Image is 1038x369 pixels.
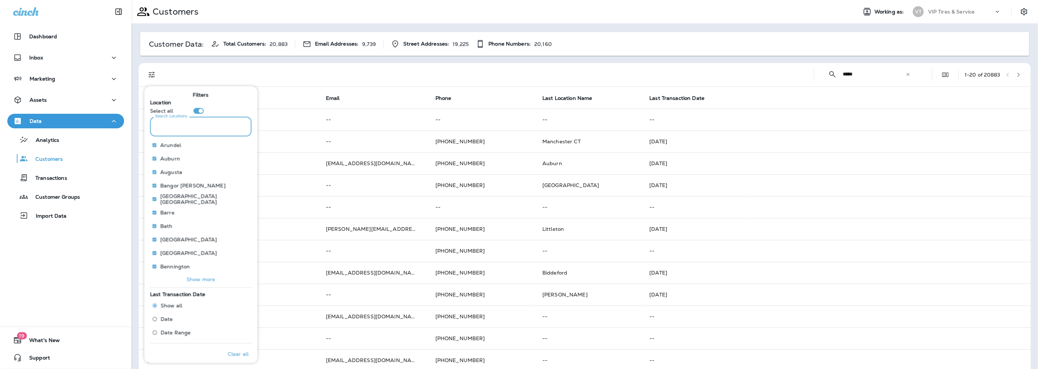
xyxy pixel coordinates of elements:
button: Inbox [7,50,124,65]
p: -- [649,248,1022,254]
p: 9,739 [362,41,376,47]
div: 1 - 20 of 20883 [965,72,1000,78]
p: -- [326,335,418,341]
td: [DATE] [641,284,1031,306]
span: Manchester CT [542,138,581,145]
span: [PERSON_NAME] [542,291,588,298]
p: Bennington [161,264,190,269]
span: Support [22,355,50,364]
td: [PHONE_NUMBER] [427,152,534,174]
button: Support [7,350,124,365]
button: Import Data [7,208,124,223]
p: Augusta [161,169,182,175]
p: Customers [150,6,199,17]
td: [PHONE_NUMBER] [427,131,534,152]
td: [DATE] [641,262,1031,284]
td: [PERSON_NAME] [139,327,317,349]
span: Last Location Name [542,95,592,101]
p: -- [649,335,1022,341]
button: Assets [7,93,124,107]
p: -- [326,117,418,123]
span: Last Transaction Date [649,95,714,101]
p: -- [649,357,1022,363]
button: Show more [150,274,252,284]
td: [PERSON_NAME] [139,240,317,262]
span: Last Transaction Date [649,95,704,101]
td: [PHONE_NUMBER] [427,284,534,306]
p: -- [649,314,1022,319]
span: Location [150,100,172,106]
p: Select all [150,108,173,114]
span: Last Transaction Date [150,291,205,298]
td: [PERSON_NAME][EMAIL_ADDRESS][DOMAIN_NAME] [317,218,427,240]
td: [PERSON_NAME] [139,109,317,131]
p: -- [649,117,1022,123]
p: Auburn [161,156,180,162]
p: -- [326,139,418,144]
span: Phone Numbers: [488,41,531,47]
p: Customer Data: [149,41,204,47]
td: [PERSON_NAME] (No last name) [139,196,317,218]
span: Date Range [161,330,191,335]
td: [EMAIL_ADDRESS][DOMAIN_NAME] [317,306,427,327]
button: Marketing [7,71,124,86]
td: [PHONE_NUMBER] [427,174,534,196]
p: -- [326,248,418,254]
span: Phone [435,95,461,101]
button: Data [7,114,124,128]
td: [PHONE_NUMBER] [427,306,534,327]
span: Email [326,95,349,101]
p: Dashboard [29,34,57,39]
span: 19 [17,332,27,339]
div: Filters [145,82,258,363]
p: Customer Groups [28,194,80,201]
p: -- [435,117,525,123]
p: Data [30,118,42,124]
span: Biddeford [542,269,567,276]
td: [DATE] [641,131,1031,152]
div: VT [913,6,924,17]
span: Total Customers: [223,41,266,47]
span: Show all [161,303,182,308]
td: [PHONE_NUMBER] [427,262,534,284]
p: 20,883 [270,41,288,47]
span: Street Addresses: [403,41,449,47]
button: Customers [7,151,124,166]
td: [PERSON_NAME] [139,262,317,284]
button: Collapse Sidebar [108,4,129,19]
p: -- [542,357,632,363]
td: [PERSON_NAME] [139,306,317,327]
button: Edit Fields [938,67,953,82]
td: [PERSON_NAME] [139,152,317,174]
button: Customer Groups [7,189,124,204]
label: Search Locations [155,114,188,119]
p: Bath [161,223,173,229]
span: What's New [22,337,60,346]
p: Inbox [29,55,43,61]
td: [DATE] [641,152,1031,174]
p: 19,225 [453,41,469,47]
p: [GEOGRAPHIC_DATA] [GEOGRAPHIC_DATA] [161,193,246,205]
p: Clear all [228,351,249,357]
button: Settings [1018,5,1031,18]
p: -- [649,204,1022,210]
td: [EMAIL_ADDRESS][DOMAIN_NAME] [317,152,427,174]
button: Dashboard [7,29,124,44]
p: -- [542,117,632,123]
button: Collapse Search [825,67,840,82]
button: Analytics [7,132,124,147]
span: Filters [193,92,209,98]
p: Show more [187,276,215,282]
p: Marketing [30,76,55,82]
p: Import Data [28,213,67,220]
p: Analytics [28,137,59,144]
td: [PERSON_NAME] [139,284,317,306]
td: [DATE] [641,218,1031,240]
p: [GEOGRAPHIC_DATA] [161,250,217,256]
p: -- [542,314,632,319]
td: [PERSON_NAME] [139,218,317,240]
td: [PHONE_NUMBER] [427,327,534,349]
td: [EMAIL_ADDRESS][DOMAIN_NAME] [317,262,427,284]
p: Customers [28,156,63,163]
p: -- [326,204,418,210]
